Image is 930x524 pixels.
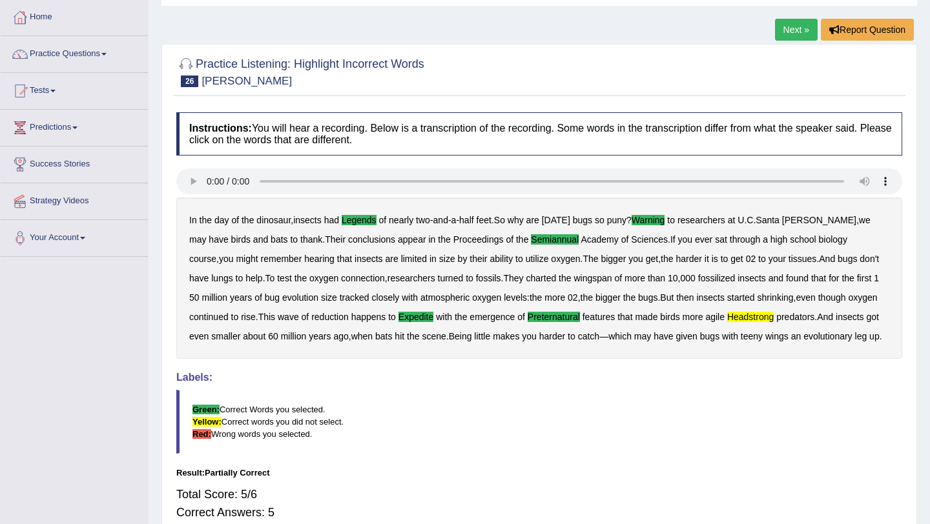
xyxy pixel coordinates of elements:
[386,254,398,264] b: are
[722,331,738,341] b: with
[433,215,448,225] b: and
[324,215,339,225] b: had
[402,292,418,303] b: with
[189,234,206,245] b: may
[615,273,623,283] b: of
[189,254,216,264] b: course
[333,331,348,341] b: ago
[321,292,337,303] b: size
[265,292,280,303] b: bug
[304,254,335,264] b: hearing
[857,273,872,283] b: first
[526,215,539,225] b: are
[631,234,668,245] b: Sciences
[176,467,902,479] div: Result:
[517,312,525,322] b: of
[253,234,268,245] b: and
[388,312,396,322] b: to
[1,183,148,216] a: Strategy Videos
[700,331,719,341] b: bugs
[231,312,239,322] b: to
[522,331,537,341] b: you
[455,312,467,322] b: the
[803,331,852,341] b: evolutionary
[1,73,148,105] a: Tests
[842,273,854,283] b: the
[628,254,643,264] b: you
[531,234,579,245] b: semiannual
[595,215,604,225] b: so
[625,273,645,283] b: more
[231,215,239,225] b: of
[256,215,291,225] b: dinosaur
[389,215,413,225] b: nearly
[811,273,826,283] b: that
[294,273,307,283] b: the
[472,292,501,303] b: oxygen
[420,292,470,303] b: atmospheric
[459,215,474,225] b: half
[583,312,615,322] b: features
[401,254,427,264] b: limited
[387,273,435,283] b: researchers
[504,292,527,303] b: levels
[595,292,621,303] b: bigger
[309,331,331,341] b: years
[838,254,857,264] b: bugs
[214,215,229,225] b: day
[741,331,763,341] b: teeny
[300,234,322,245] b: thank
[453,234,504,245] b: Proceedings
[758,254,766,264] b: to
[176,112,902,156] h4: You will hear a recording. Below is a transcription of the recording. Some words in the transcrip...
[738,215,744,225] b: U
[661,254,673,264] b: the
[782,215,856,225] b: [PERSON_NAME]
[678,234,693,245] b: you
[715,234,727,245] b: sat
[668,273,678,283] b: 10
[302,312,309,322] b: of
[676,331,697,341] b: given
[200,215,212,225] b: the
[277,273,292,283] b: test
[581,292,593,303] b: the
[747,215,753,225] b: C
[189,331,209,341] b: even
[796,292,815,303] b: even
[282,292,318,303] b: evolution
[578,331,599,341] b: catch
[278,312,299,322] b: wave
[769,254,786,264] b: your
[789,254,817,264] b: tissues
[730,234,760,245] b: through
[230,292,252,303] b: years
[201,75,292,87] small: [PERSON_NAME]
[429,234,436,245] b: in
[821,19,914,41] button: Report Question
[438,234,450,245] b: the
[756,215,780,225] b: Santa
[236,254,258,264] b: might
[676,292,694,303] b: then
[494,215,505,225] b: So
[351,331,373,341] b: when
[818,292,846,303] b: though
[268,331,278,341] b: 60
[407,331,419,341] b: the
[211,331,240,341] b: smaller
[242,215,254,225] b: the
[623,292,635,303] b: the
[568,292,578,303] b: 02
[790,234,816,245] b: school
[667,215,675,225] b: to
[398,312,433,322] b: expedite
[635,312,657,322] b: made
[395,331,404,341] b: hit
[189,312,229,322] b: continued
[544,292,565,303] b: more
[422,331,446,341] b: scene
[209,234,228,245] b: have
[855,331,867,341] b: leg
[819,254,835,264] b: And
